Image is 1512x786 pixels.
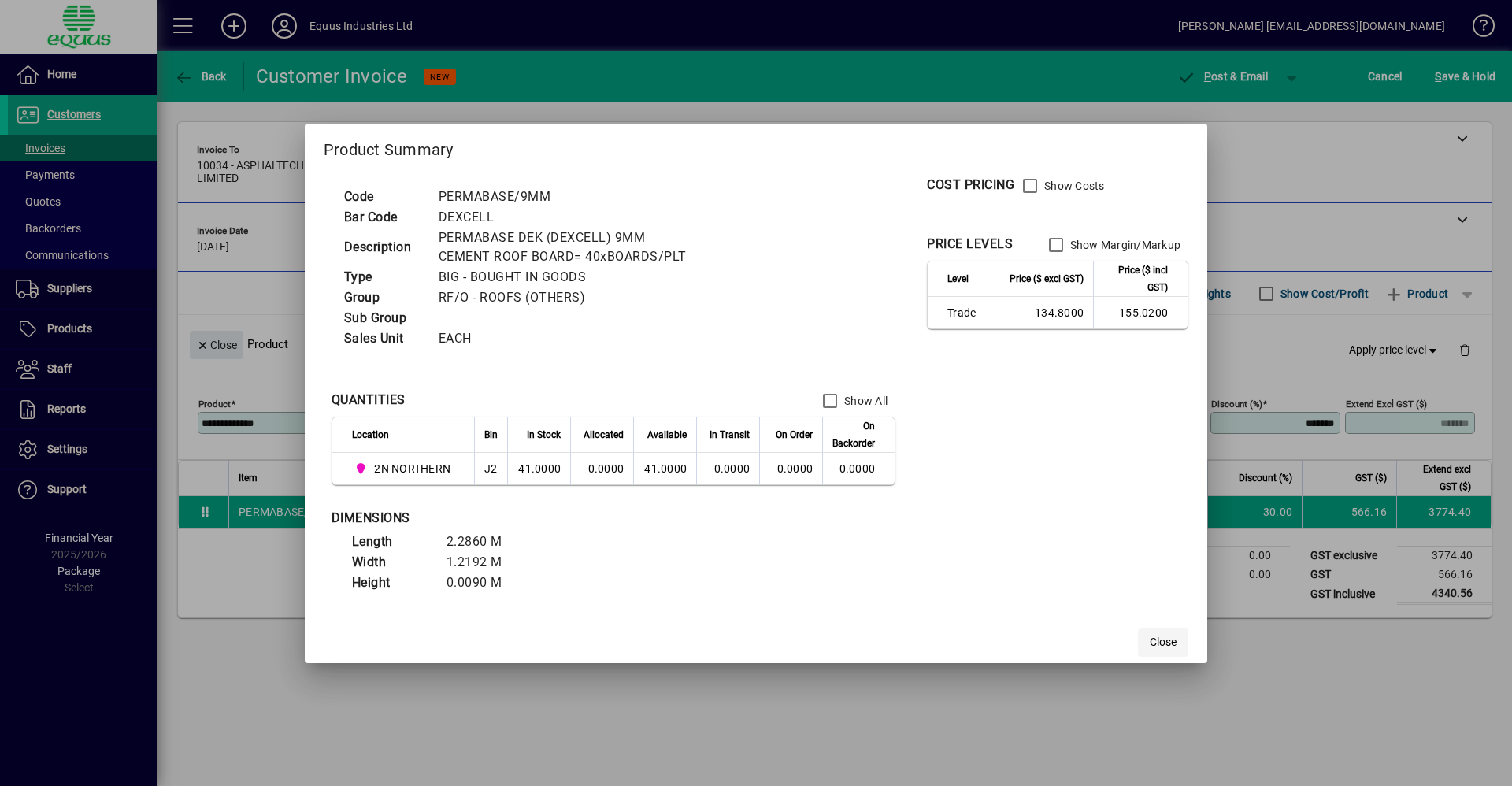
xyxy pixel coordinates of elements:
span: Bin [484,426,498,443]
td: Type [336,267,431,287]
div: COST PRICING [927,176,1014,195]
span: On Order [776,426,813,443]
td: Width [344,552,439,573]
td: Sub Group [336,308,431,328]
span: 2N NORTHERN [352,459,457,478]
td: 155.0200 [1093,297,1188,328]
td: PERMABASE/9MM [431,187,717,207]
td: Length [344,532,439,552]
td: 134.8000 [999,297,1093,328]
td: EACH [431,328,717,349]
td: Group [336,287,431,308]
td: DEXCELL [431,207,717,228]
div: PRICE LEVELS [927,235,1013,254]
td: J2 [474,453,507,484]
span: Trade [947,305,989,321]
td: Description [336,228,431,267]
td: Height [344,573,439,593]
label: Show Costs [1041,178,1105,194]
div: DIMENSIONS [332,509,725,528]
td: 0.0000 [822,453,895,484]
span: Allocated [584,426,624,443]
label: Show Margin/Markup [1067,237,1181,253]
td: 2.2860 M [439,532,533,552]
span: Price ($ incl GST) [1103,261,1168,296]
label: Show All [841,393,888,409]
td: RF/O - ROOFS (OTHERS) [431,287,717,308]
td: Code [336,187,431,207]
span: Available [647,426,687,443]
div: QUANTITIES [332,391,406,410]
td: BIG - BOUGHT IN GOODS [431,267,717,287]
span: 0.0000 [777,462,813,475]
td: 0.0000 [570,453,633,484]
h2: Product Summary [305,124,1207,169]
td: PERMABASE DEK (DEXCELL) 9MM CEMENT ROOF BOARD= 40xBOARDS/PLT [431,228,717,267]
span: On Backorder [832,417,875,452]
span: Price ($ excl GST) [1010,270,1084,287]
span: Location [352,426,389,443]
td: 1.2192 M [439,552,533,573]
button: Close [1138,628,1188,657]
span: 2N NORTHERN [374,461,450,476]
span: In Transit [710,426,750,443]
td: 0.0090 M [439,573,533,593]
span: Level [947,270,969,287]
span: 0.0000 [714,462,750,475]
td: Bar Code [336,207,431,228]
span: In Stock [527,426,561,443]
td: 41.0000 [633,453,696,484]
td: Sales Unit [336,328,431,349]
span: Close [1150,634,1177,651]
td: 41.0000 [507,453,570,484]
